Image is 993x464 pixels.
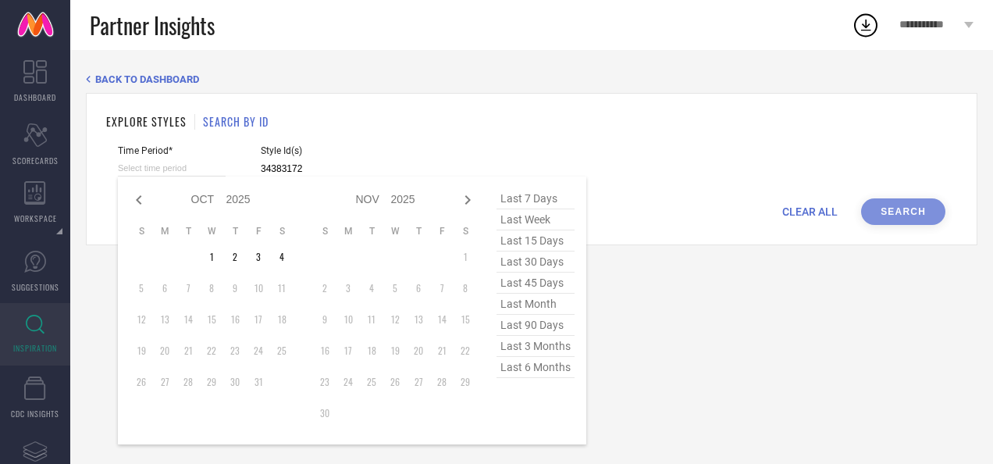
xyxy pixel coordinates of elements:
[223,370,247,394] td: Thu Oct 30 2025
[106,113,187,130] h1: EXPLORE STYLES
[383,277,407,300] td: Wed Nov 05 2025
[118,160,226,177] input: Select time period
[336,339,360,362] td: Mon Nov 17 2025
[200,308,223,331] td: Wed Oct 15 2025
[130,225,153,237] th: Sunday
[430,277,454,300] td: Fri Nov 07 2025
[12,281,59,293] span: SUGGESTIONS
[153,339,176,362] td: Mon Oct 20 2025
[454,308,477,331] td: Sat Nov 15 2025
[261,160,487,178] input: Enter comma separated style ids e.g. 12345, 67890
[247,339,270,362] td: Fri Oct 24 2025
[313,308,336,331] td: Sun Nov 09 2025
[313,402,336,425] td: Sun Nov 30 2025
[360,277,383,300] td: Tue Nov 04 2025
[270,277,294,300] td: Sat Oct 11 2025
[200,245,223,269] td: Wed Oct 01 2025
[313,225,336,237] th: Sunday
[247,245,270,269] td: Fri Oct 03 2025
[153,277,176,300] td: Mon Oct 06 2025
[454,225,477,237] th: Saturday
[270,339,294,362] td: Sat Oct 25 2025
[454,277,477,300] td: Sat Nov 08 2025
[223,225,247,237] th: Thursday
[407,339,430,362] td: Thu Nov 20 2025
[14,212,57,224] span: WORKSPACE
[407,370,430,394] td: Thu Nov 27 2025
[496,273,575,294] span: last 45 days
[407,277,430,300] td: Thu Nov 06 2025
[270,308,294,331] td: Sat Oct 18 2025
[407,225,430,237] th: Thursday
[313,339,336,362] td: Sun Nov 16 2025
[360,225,383,237] th: Tuesday
[153,308,176,331] td: Mon Oct 13 2025
[454,370,477,394] td: Sat Nov 29 2025
[852,11,880,39] div: Open download list
[496,188,575,209] span: last 7 days
[130,191,148,209] div: Previous month
[95,73,199,85] span: BACK TO DASHBOARD
[430,308,454,331] td: Fri Nov 14 2025
[496,315,575,336] span: last 90 days
[223,245,247,269] td: Thu Oct 02 2025
[496,357,575,378] span: last 6 months
[336,225,360,237] th: Monday
[496,294,575,315] span: last month
[430,339,454,362] td: Fri Nov 21 2025
[383,370,407,394] td: Wed Nov 26 2025
[336,277,360,300] td: Mon Nov 03 2025
[86,73,977,85] div: Back TO Dashboard
[270,245,294,269] td: Sat Oct 04 2025
[176,370,200,394] td: Tue Oct 28 2025
[176,339,200,362] td: Tue Oct 21 2025
[407,308,430,331] td: Thu Nov 13 2025
[458,191,477,209] div: Next month
[496,230,575,252] span: last 15 days
[176,225,200,237] th: Tuesday
[130,339,153,362] td: Sun Oct 19 2025
[313,277,336,300] td: Sun Nov 02 2025
[360,339,383,362] td: Tue Nov 18 2025
[14,91,56,103] span: DASHBOARD
[360,308,383,331] td: Tue Nov 11 2025
[90,9,215,41] span: Partner Insights
[200,339,223,362] td: Wed Oct 22 2025
[430,225,454,237] th: Friday
[153,370,176,394] td: Mon Oct 27 2025
[247,308,270,331] td: Fri Oct 17 2025
[383,339,407,362] td: Wed Nov 19 2025
[360,370,383,394] td: Tue Nov 25 2025
[200,225,223,237] th: Wednesday
[153,225,176,237] th: Monday
[496,252,575,273] span: last 30 days
[130,308,153,331] td: Sun Oct 12 2025
[118,145,226,156] span: Time Period*
[176,308,200,331] td: Tue Oct 14 2025
[261,145,487,156] span: Style Id(s)
[454,245,477,269] td: Sat Nov 01 2025
[130,277,153,300] td: Sun Oct 05 2025
[200,277,223,300] td: Wed Oct 08 2025
[247,277,270,300] td: Fri Oct 10 2025
[247,370,270,394] td: Fri Oct 31 2025
[383,308,407,331] td: Wed Nov 12 2025
[313,370,336,394] td: Sun Nov 23 2025
[203,113,269,130] h1: SEARCH BY ID
[247,225,270,237] th: Friday
[13,342,57,354] span: INSPIRATION
[430,370,454,394] td: Fri Nov 28 2025
[12,155,59,166] span: SCORECARDS
[270,225,294,237] th: Saturday
[336,370,360,394] td: Mon Nov 24 2025
[223,339,247,362] td: Thu Oct 23 2025
[496,336,575,357] span: last 3 months
[496,209,575,230] span: last week
[130,370,153,394] td: Sun Oct 26 2025
[223,308,247,331] td: Thu Oct 16 2025
[336,308,360,331] td: Mon Nov 10 2025
[454,339,477,362] td: Sat Nov 22 2025
[782,205,838,218] span: CLEAR ALL
[200,370,223,394] td: Wed Oct 29 2025
[383,225,407,237] th: Wednesday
